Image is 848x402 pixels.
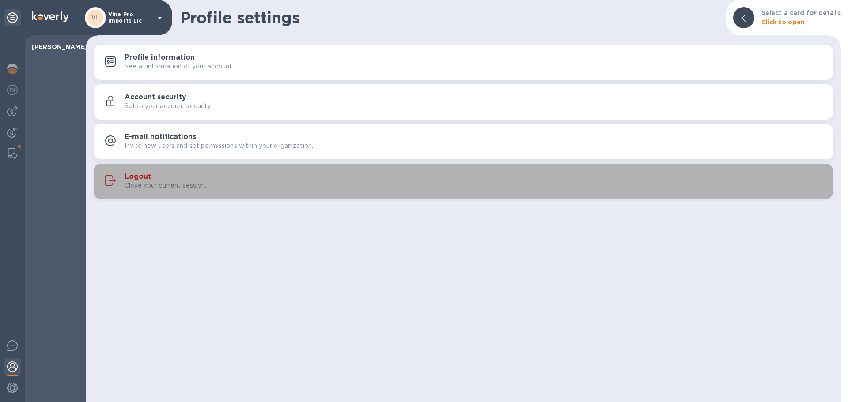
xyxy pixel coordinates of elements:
b: Select a card for details [761,9,841,16]
h3: Logout [125,173,151,181]
button: Profile informationSee all information of your account [94,45,833,80]
p: See all information of your account [125,62,232,71]
button: E-mail notificationsInvite new users and set permissions within your organization. [94,124,833,159]
p: [PERSON_NAME] [32,42,79,51]
p: Close your current session. [125,181,207,190]
p: Vine Pro Imports Llc [108,11,152,24]
img: Foreign exchange [7,85,18,95]
div: Unpin categories [4,9,21,26]
b: Click to open [761,19,805,26]
h3: Account security [125,93,186,101]
button: Account securitySetup your account security [94,84,833,120]
p: Invite new users and set permissions within your organization. [125,141,313,150]
h1: Profile settings [180,8,719,27]
img: Logo [32,11,69,22]
button: LogoutClose your current session. [94,164,833,199]
h3: Profile information [125,53,195,62]
h3: E-mail notifications [125,133,196,141]
p: Setup your account security [125,101,211,111]
b: VL [91,14,99,21]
